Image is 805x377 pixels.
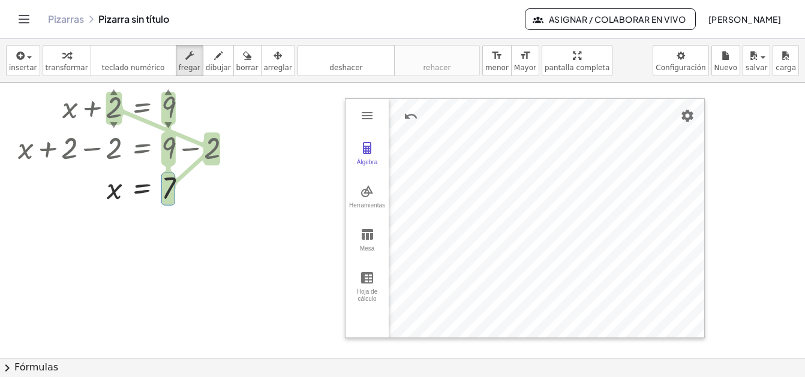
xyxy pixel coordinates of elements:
span: rehacer [423,64,450,72]
div: ▲ [110,86,118,97]
button: Configuración [653,45,708,76]
i: rehacer [397,49,477,63]
button: insertar [6,45,40,76]
span: Mayor [514,64,536,72]
span: carga [776,64,796,72]
div: Mesa [348,245,386,262]
button: format_sizemenor [482,45,512,76]
font: [PERSON_NAME] [708,14,781,25]
button: pantalla completa [542,45,613,76]
button: dibujar [203,45,234,76]
span: arreglar [264,64,292,72]
span: salvar [746,64,767,72]
button: format_sizeMayor [511,45,539,76]
span: teclado numérico [102,64,165,72]
span: dibujar [206,64,231,72]
span: pantalla completa [545,64,610,72]
span: transformar [46,64,88,72]
button: salvar [743,45,770,76]
span: menor [485,64,509,72]
img: Menú principal [360,108,374,123]
div: ▲ [164,86,172,97]
span: deshacer [329,64,362,72]
button: transformar [43,45,91,76]
span: fregar [179,64,200,72]
canvas: Vista de gráficos 1 [389,99,704,337]
button: carga [773,45,799,76]
button: Alternar navegación [14,10,34,29]
button: Nuevo [711,45,740,76]
button: Configuración [677,105,698,126]
span: borrar [236,64,259,72]
button: tecladoteclado numérico [91,45,176,76]
div: ▼ [110,119,118,130]
span: Nuevo [714,64,737,72]
div: Álgebra [348,159,386,176]
button: Asignar / Colaborar en vivo [525,8,696,30]
i: format_size [491,49,503,63]
div: Calculadora gráfica [345,98,705,338]
button: [PERSON_NAME] [698,8,791,30]
button: fregar [176,45,203,76]
span: insertar [9,64,37,72]
span: Configuración [656,64,705,72]
div: Herramientas [348,202,386,219]
button: Deshacer [400,105,422,127]
button: arreglar [261,45,295,76]
div: ▼ [164,119,172,130]
div: Hoja de cálculo [348,288,386,305]
button: borrar [233,45,262,76]
font: Fórmulas [14,361,58,375]
i: format_size [519,49,531,63]
i: deshacer [301,49,392,63]
a: Pizarras [48,13,84,25]
button: rehacerrehacer [394,45,480,76]
i: teclado [94,49,173,63]
button: deshacerdeshacer [298,45,395,76]
font: Asignar / Colaborar en vivo [548,14,686,25]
